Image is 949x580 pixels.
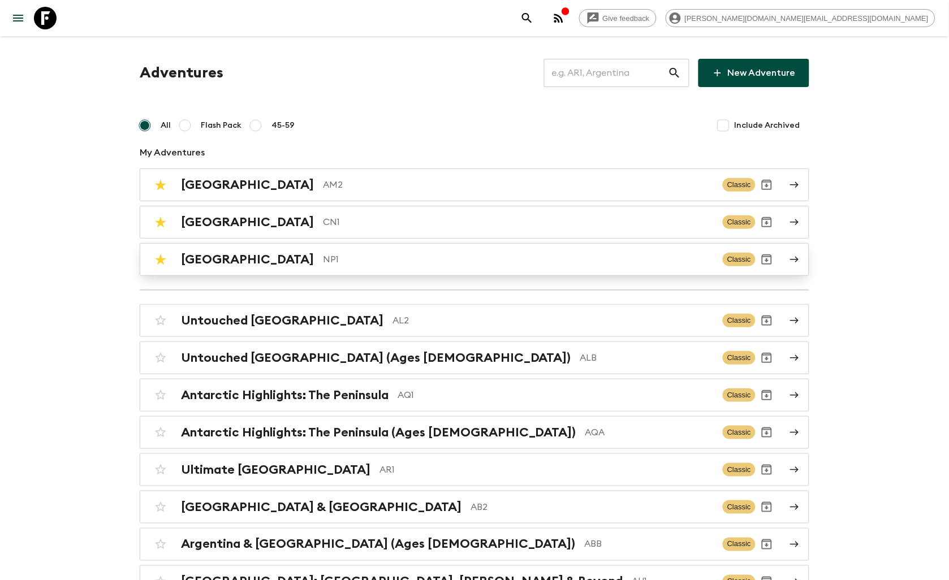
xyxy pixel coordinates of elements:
a: Antarctic Highlights: The PeninsulaAQ1ClassicArchive [140,379,809,412]
div: [PERSON_NAME][DOMAIN_NAME][EMAIL_ADDRESS][DOMAIN_NAME] [666,9,935,27]
p: AM2 [323,178,714,192]
button: Archive [756,421,778,444]
a: [GEOGRAPHIC_DATA] & [GEOGRAPHIC_DATA]AB2ClassicArchive [140,491,809,523]
span: Give feedback [597,14,656,23]
span: Classic [723,253,756,266]
h2: Untouched [GEOGRAPHIC_DATA] (Ages [DEMOGRAPHIC_DATA]) [181,350,571,365]
a: [GEOGRAPHIC_DATA]CN1ClassicArchive [140,206,809,239]
button: Archive [756,174,778,196]
p: AQ1 [398,388,714,402]
h2: Ultimate [GEOGRAPHIC_DATA] [181,462,370,477]
button: Archive [756,347,778,369]
span: Classic [723,463,756,477]
button: menu [7,7,29,29]
span: 45-59 [271,120,295,131]
p: AR1 [379,463,714,477]
button: Archive [756,496,778,518]
a: Untouched [GEOGRAPHIC_DATA]AL2ClassicArchive [140,304,809,337]
h2: Antarctic Highlights: The Peninsula [181,388,389,402]
a: [GEOGRAPHIC_DATA]AM2ClassicArchive [140,168,809,201]
p: AB2 [471,500,714,514]
input: e.g. AR1, Argentina [544,57,668,89]
button: Archive [756,248,778,271]
span: Classic [723,215,756,229]
a: Untouched [GEOGRAPHIC_DATA] (Ages [DEMOGRAPHIC_DATA])ALBClassicArchive [140,341,809,374]
span: Classic [723,388,756,402]
p: ALB [580,351,714,365]
a: Antarctic Highlights: The Peninsula (Ages [DEMOGRAPHIC_DATA])AQAClassicArchive [140,416,809,449]
span: Flash Pack [201,120,241,131]
button: Archive [756,384,778,406]
a: Ultimate [GEOGRAPHIC_DATA]AR1ClassicArchive [140,453,809,486]
span: Classic [723,500,756,514]
h2: Untouched [GEOGRAPHIC_DATA] [181,313,383,328]
span: Classic [723,178,756,192]
h2: [GEOGRAPHIC_DATA] [181,215,314,230]
span: All [161,120,171,131]
span: Classic [723,538,756,551]
h2: Antarctic Highlights: The Peninsula (Ages [DEMOGRAPHIC_DATA]) [181,425,576,440]
h1: Adventures [140,62,223,84]
a: [GEOGRAPHIC_DATA]NP1ClassicArchive [140,243,809,276]
span: Classic [723,351,756,365]
h2: [GEOGRAPHIC_DATA] [181,252,314,267]
span: Classic [723,426,756,439]
button: Archive [756,533,778,556]
h2: [GEOGRAPHIC_DATA] [181,178,314,192]
h2: Argentina & [GEOGRAPHIC_DATA] (Ages [DEMOGRAPHIC_DATA]) [181,537,576,552]
p: CN1 [323,215,714,229]
p: ABB [585,538,714,551]
button: search adventures [516,7,538,29]
a: New Adventure [698,59,809,87]
p: AQA [585,426,714,439]
span: Include Archived [735,120,800,131]
button: Archive [756,211,778,233]
button: Archive [756,458,778,481]
a: Give feedback [579,9,657,27]
h2: [GEOGRAPHIC_DATA] & [GEOGRAPHIC_DATA] [181,500,461,514]
span: Classic [723,314,756,327]
span: [PERSON_NAME][DOMAIN_NAME][EMAIL_ADDRESS][DOMAIN_NAME] [679,14,935,23]
p: NP1 [323,253,714,266]
button: Archive [756,309,778,332]
a: Argentina & [GEOGRAPHIC_DATA] (Ages [DEMOGRAPHIC_DATA])ABBClassicArchive [140,528,809,561]
p: AL2 [392,314,714,327]
p: My Adventures [140,146,809,159]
